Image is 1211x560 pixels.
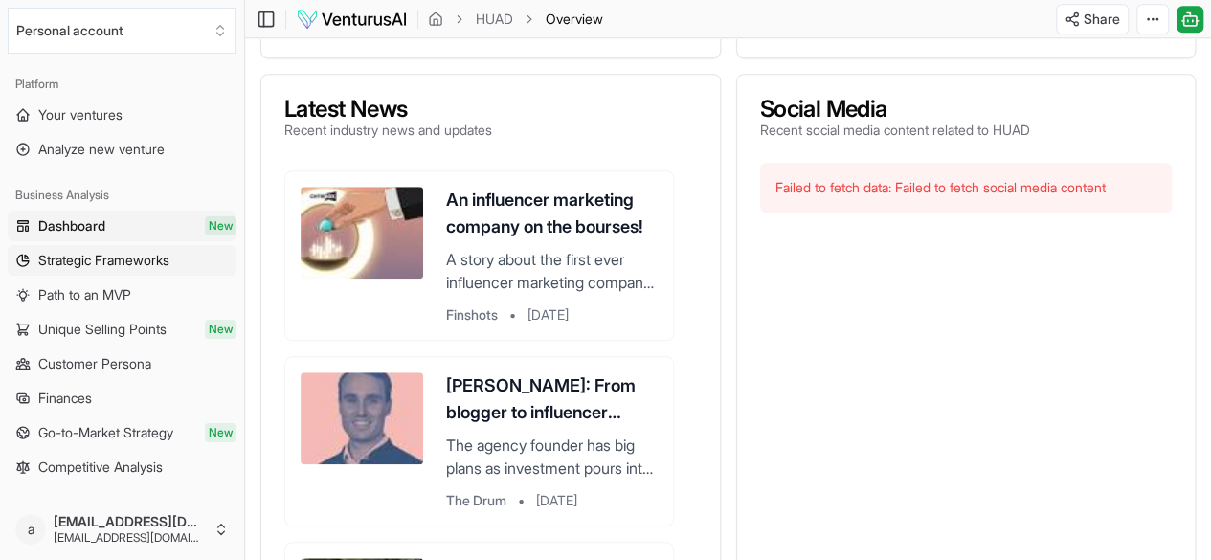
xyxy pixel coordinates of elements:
[8,69,236,100] div: Platform
[15,514,46,545] span: a
[38,354,151,373] span: Customer Persona
[205,216,236,235] span: New
[527,305,569,325] span: [DATE]
[8,452,236,482] a: Competitive Analysis
[546,10,603,29] span: Overview
[38,105,123,124] span: Your ventures
[38,458,163,477] span: Competitive Analysis
[446,305,498,325] span: Finshots
[8,417,236,448] a: Go-to-Market StrategyNew
[284,170,674,341] a: An influencer marketing company on the bourses!A story about the first ever influencer marketing ...
[760,98,1030,121] h3: Social Media
[8,348,236,379] a: Customer Persona
[284,121,492,140] p: Recent industry news and updates
[8,314,236,345] a: Unique Selling PointsNew
[476,10,513,29] a: HUAD
[760,163,1173,213] div: Failed to fetch data: Failed to fetch social media content
[1084,10,1120,29] span: Share
[518,491,525,510] span: •
[446,248,658,294] p: A story about the first ever influencer marketing company that recently got listed on Indian bour...
[8,134,236,165] a: Analyze new venture
[428,10,603,29] nav: breadcrumb
[284,356,674,526] a: [PERSON_NAME]: From blogger to influencer marketing’s Billion Dollar BoyThe agency founder has bi...
[8,280,236,310] a: Path to an MVP
[38,251,169,270] span: Strategic Frameworks
[446,434,658,480] p: The agency founder has big plans as investment pours into the creator economy. In the latest inst...
[1056,4,1129,34] button: Share
[38,320,167,339] span: Unique Selling Points
[8,498,236,528] div: Tools
[8,506,236,552] button: a[EMAIL_ADDRESS][DOMAIN_NAME][EMAIL_ADDRESS][DOMAIN_NAME]
[38,140,165,159] span: Analyze new venture
[446,187,658,240] h3: An influencer marketing company on the bourses!
[205,423,236,442] span: New
[284,98,492,121] h3: Latest News
[38,389,92,408] span: Finances
[38,285,131,304] span: Path to an MVP
[8,8,236,54] button: Select an organization
[8,180,236,211] div: Business Analysis
[54,513,206,530] span: [EMAIL_ADDRESS][DOMAIN_NAME]
[205,320,236,339] span: New
[446,491,506,510] span: The Drum
[54,530,206,546] span: [EMAIL_ADDRESS][DOMAIN_NAME]
[8,383,236,414] a: Finances
[38,423,173,442] span: Go-to-Market Strategy
[8,100,236,130] a: Your ventures
[8,211,236,241] a: DashboardNew
[296,8,408,31] img: logo
[509,305,516,325] span: •
[760,121,1030,140] p: Recent social media content related to HUAD
[38,216,105,235] span: Dashboard
[8,245,236,276] a: Strategic Frameworks
[536,491,577,510] span: [DATE]
[446,372,658,426] h3: [PERSON_NAME]: From blogger to influencer marketing’s Billion Dollar Boy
